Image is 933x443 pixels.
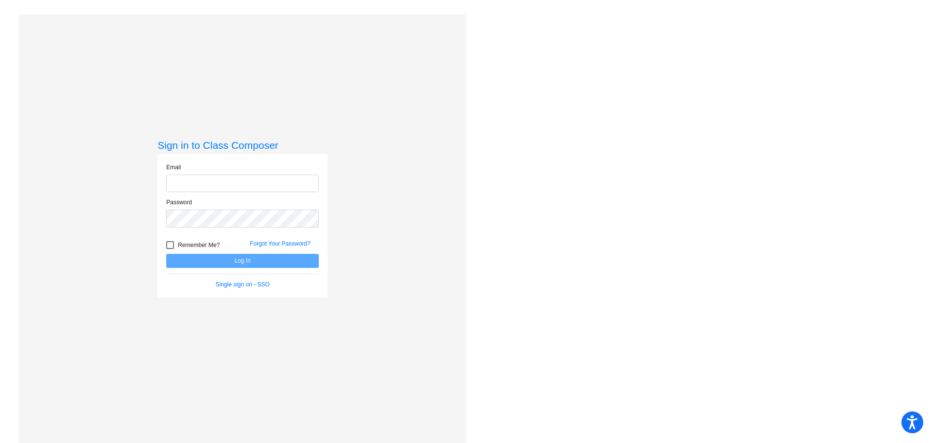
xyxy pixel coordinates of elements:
[157,139,328,151] h3: Sign in to Class Composer
[216,281,270,288] a: Single sign on - SSO
[178,239,220,251] span: Remember Me?
[250,240,311,247] a: Forgot Your Password?
[166,254,319,268] button: Log In
[166,163,181,172] label: Email
[166,198,192,207] label: Password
